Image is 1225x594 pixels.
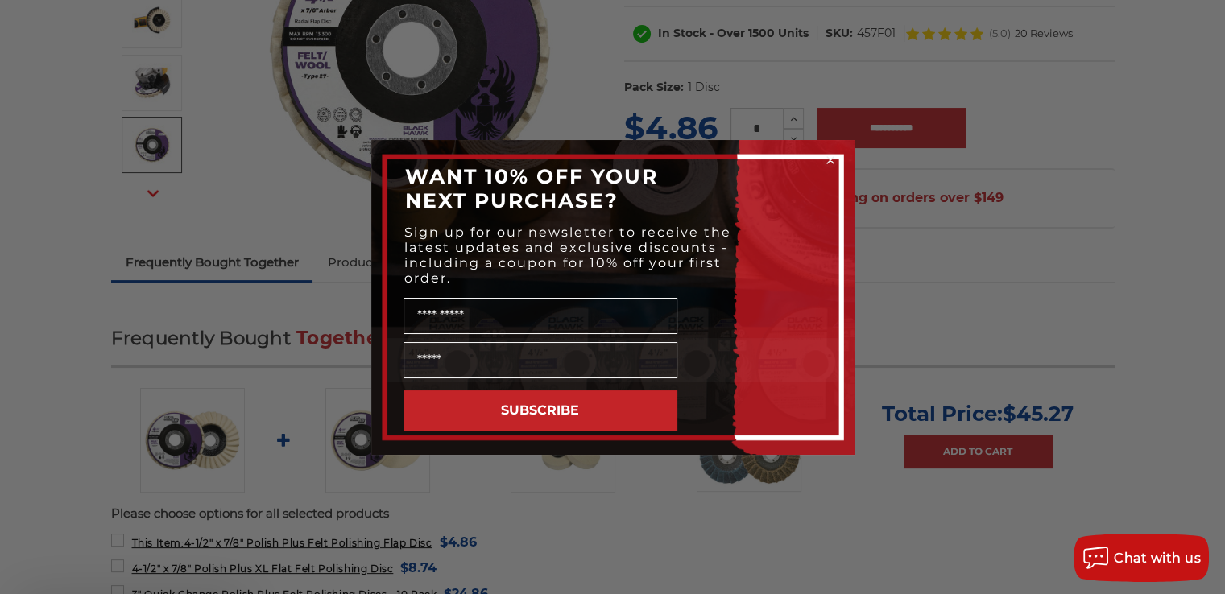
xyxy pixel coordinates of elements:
[822,152,838,168] button: Close dialog
[404,390,677,431] button: SUBSCRIBE
[405,164,658,212] span: WANT 10% OFF YOUR NEXT PURCHASE?
[404,225,731,286] span: Sign up for our newsletter to receive the latest updates and exclusive discounts - including a co...
[1074,534,1209,582] button: Chat with us
[1114,551,1201,566] span: Chat with us
[404,342,677,378] input: Email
